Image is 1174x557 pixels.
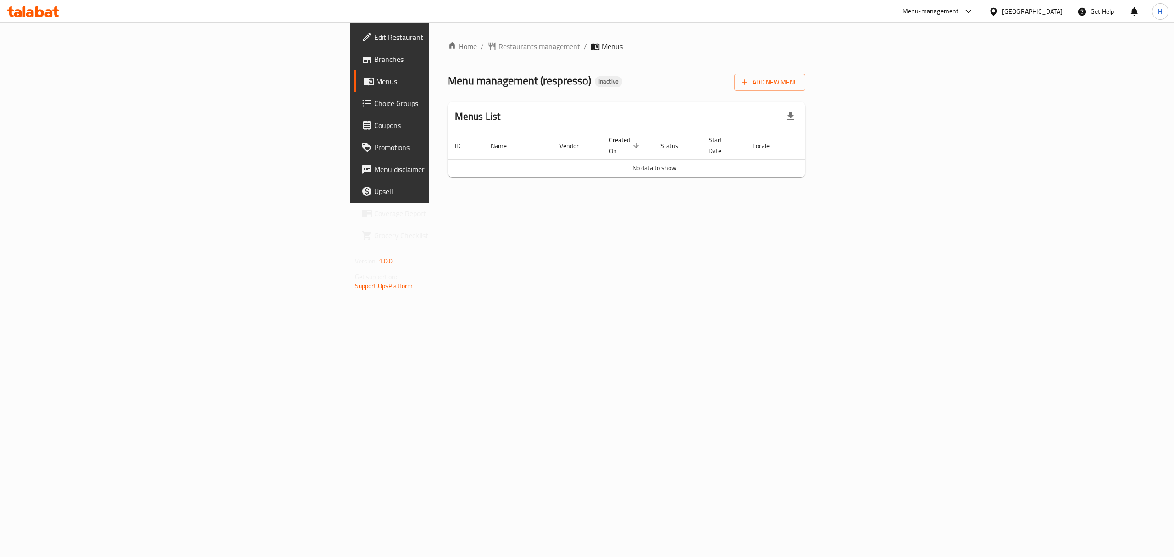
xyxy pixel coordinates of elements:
span: Branches [374,54,539,65]
span: H [1158,6,1162,17]
a: Edit Restaurant [354,26,547,48]
div: Inactive [595,76,622,87]
a: Choice Groups [354,92,547,114]
span: Menu disclaimer [374,164,539,175]
div: Export file [780,106,802,128]
span: Promotions [374,142,539,153]
a: Promotions [354,136,547,158]
a: Menus [354,70,547,92]
a: Support.OpsPlatform [355,280,413,292]
span: Grocery Checklist [374,230,539,241]
div: Menu-management [903,6,959,17]
span: Upsell [374,186,539,197]
span: Name [491,140,519,151]
table: enhanced table [448,132,861,177]
span: Locale [753,140,781,151]
span: Created On [609,134,642,156]
span: Get support on: [355,271,397,283]
span: Choice Groups [374,98,539,109]
a: Grocery Checklist [354,224,547,246]
li: / [584,41,587,52]
span: Status [660,140,690,151]
th: Actions [792,132,861,160]
div: [GEOGRAPHIC_DATA] [1002,6,1063,17]
span: Edit Restaurant [374,32,539,43]
a: Upsell [354,180,547,202]
span: Menus [376,76,539,87]
a: Coupons [354,114,547,136]
span: Start Date [709,134,734,156]
a: Coverage Report [354,202,547,224]
span: Coupons [374,120,539,131]
span: Menus [602,41,623,52]
nav: breadcrumb [448,41,806,52]
span: Version: [355,255,377,267]
span: No data to show [632,162,676,174]
a: Menu disclaimer [354,158,547,180]
span: Coverage Report [374,208,539,219]
a: Branches [354,48,547,70]
h2: Menus List [455,110,501,123]
span: Menu management ( respresso ) [448,70,591,91]
button: Add New Menu [734,74,805,91]
span: Inactive [595,78,622,85]
span: ID [455,140,472,151]
span: Add New Menu [742,77,798,88]
span: 1.0.0 [379,255,393,267]
span: Vendor [559,140,591,151]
